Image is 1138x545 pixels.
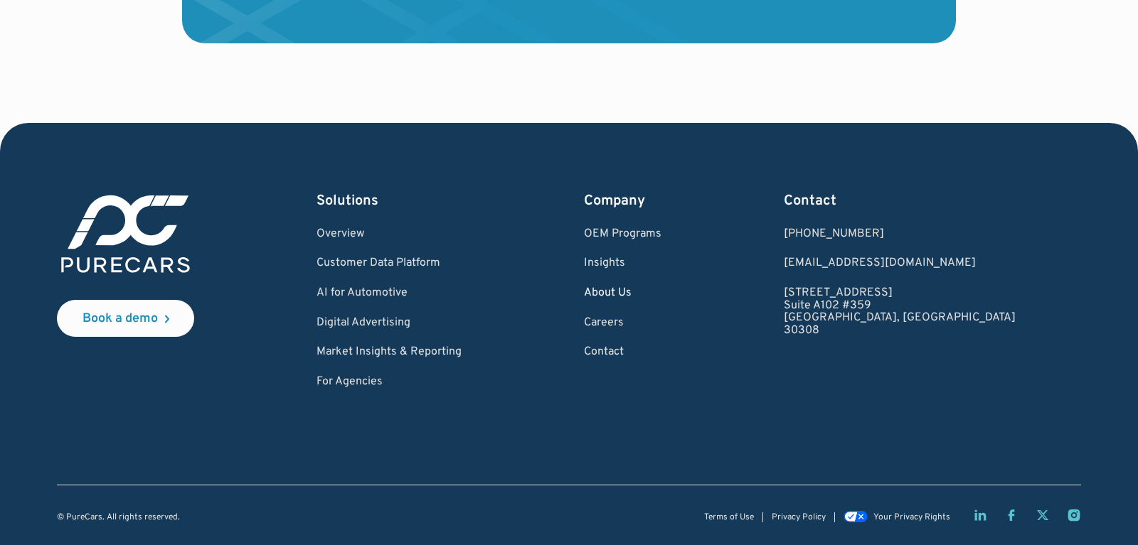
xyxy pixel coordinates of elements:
a: Market Insights & Reporting [317,346,462,359]
a: [STREET_ADDRESS]Suite A102 #359[GEOGRAPHIC_DATA], [GEOGRAPHIC_DATA]30308 [784,287,1016,337]
div: Solutions [317,191,462,211]
div: Contact [784,191,1016,211]
a: About Us [584,287,661,300]
div: Book a demo [83,313,158,325]
div: Company [584,191,661,211]
a: Digital Advertising [317,317,462,330]
a: Contact [584,346,661,359]
div: [PHONE_NUMBER] [784,228,1016,241]
a: AI for Automotive [317,287,462,300]
a: Twitter X page [1036,508,1050,522]
a: OEM Programs [584,228,661,241]
a: Book a demo [57,300,194,337]
a: Instagram page [1067,508,1081,522]
a: Email us [784,257,1016,270]
a: Customer Data Platform [317,257,462,270]
a: LinkedIn page [973,508,987,522]
a: Facebook page [1004,508,1019,522]
a: Terms of Use [704,513,754,522]
a: Insights [584,257,661,270]
img: purecars logo [57,191,194,277]
a: Careers [584,317,661,330]
div: © PureCars. All rights reserved. [57,513,180,522]
a: Privacy Policy [772,513,826,522]
a: For Agencies [317,376,462,389]
div: Your Privacy Rights [873,513,950,522]
a: Your Privacy Rights [844,512,950,522]
a: Overview [317,228,462,241]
